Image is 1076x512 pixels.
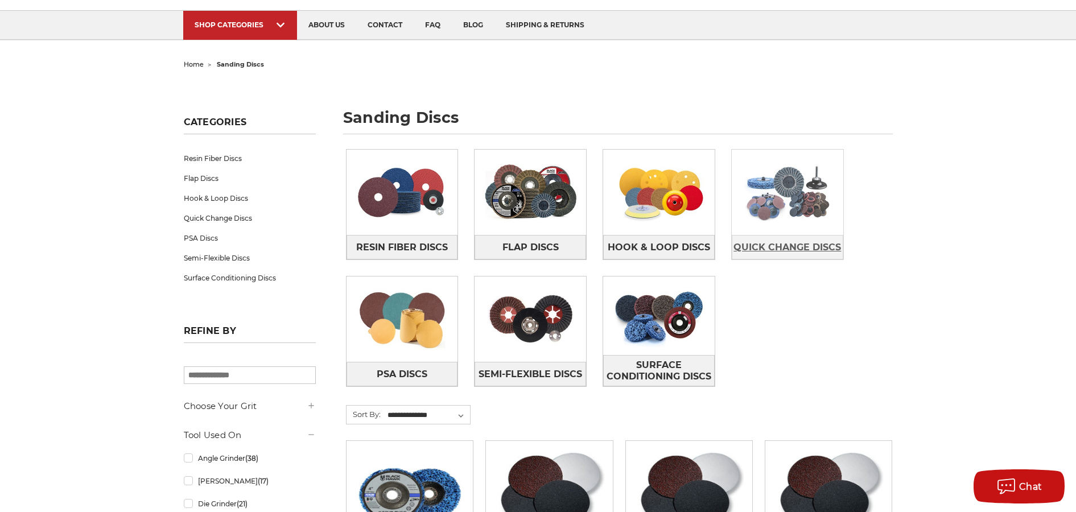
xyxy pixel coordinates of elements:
[184,248,316,268] a: Semi-Flexible Discs
[494,11,596,40] a: shipping & returns
[217,60,264,68] span: sanding discs
[184,188,316,208] a: Hook & Loop Discs
[732,235,843,259] a: Quick Change Discs
[237,499,248,508] span: (21)
[184,228,316,248] a: PSA Discs
[386,407,471,424] select: Sort By:
[184,60,204,68] a: home
[603,276,715,355] img: Surface Conditioning Discs
[452,11,494,40] a: blog
[502,238,559,257] span: Flap Discs
[297,11,356,40] a: about us
[479,365,582,384] span: Semi-Flexible Discs
[184,448,316,468] a: Angle Grinder
[347,362,458,386] a: PSA Discs
[184,117,316,134] h5: Categories
[608,238,710,257] span: Hook & Loop Discs
[184,325,316,343] h5: Refine by
[733,238,841,257] span: Quick Change Discs
[604,356,714,386] span: Surface Conditioning Discs
[603,235,715,259] a: Hook & Loop Discs
[184,268,316,288] a: Surface Conditioning Discs
[603,153,715,232] img: Hook & Loop Discs
[347,153,458,232] img: Resin Fiber Discs
[475,153,586,232] img: Flap Discs
[258,477,269,485] span: (17)
[184,471,316,491] a: [PERSON_NAME]
[377,365,427,384] span: PSA Discs
[974,469,1065,503] button: Chat
[356,238,448,257] span: Resin Fiber Discs
[347,280,458,358] img: PSA Discs
[475,362,586,386] a: Semi-Flexible Discs
[356,11,414,40] a: contact
[475,280,586,358] img: Semi-Flexible Discs
[475,235,586,259] a: Flap Discs
[184,168,316,188] a: Flap Discs
[732,153,843,232] img: Quick Change Discs
[343,110,893,134] h1: sanding discs
[184,399,316,413] h5: Choose Your Grit
[414,11,452,40] a: faq
[184,148,316,168] a: Resin Fiber Discs
[184,428,316,442] h5: Tool Used On
[347,235,458,259] a: Resin Fiber Discs
[195,20,286,29] div: SHOP CATEGORIES
[184,208,316,228] a: Quick Change Discs
[245,454,258,463] span: (38)
[347,406,381,423] label: Sort By:
[1019,481,1042,492] span: Chat
[603,355,715,386] a: Surface Conditioning Discs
